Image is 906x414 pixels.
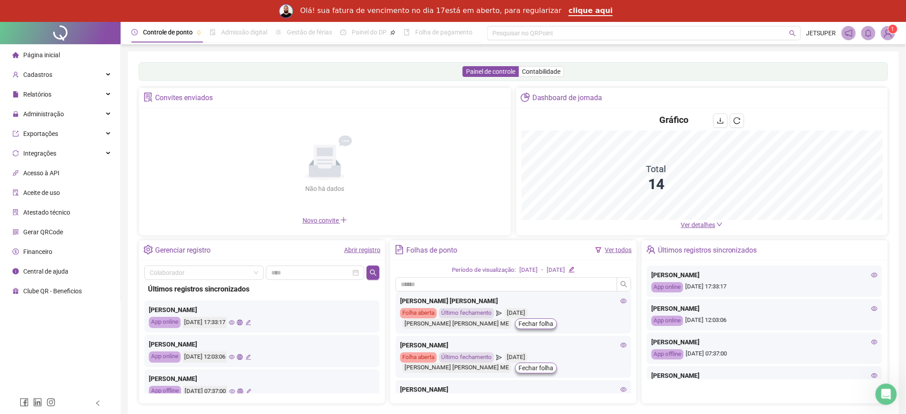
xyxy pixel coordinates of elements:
span: api [13,170,19,176]
span: home [13,52,19,58]
div: Gerenciar registro [155,243,211,258]
span: down [716,221,723,228]
span: eye [229,389,235,394]
div: [DATE] 17:33:17 [652,282,878,292]
span: edit [245,354,251,360]
span: Cadastros [23,71,52,78]
div: Últimos registros sincronizados [148,283,376,295]
span: Fechar folha [518,363,553,373]
span: dollar [13,249,19,255]
div: [PERSON_NAME] [652,371,878,380]
span: pie-chart [521,93,530,102]
div: Últimos registros sincronizados [658,243,757,258]
span: dashboard [340,29,346,35]
span: filter [595,247,602,253]
span: info-circle [13,268,19,275]
span: Folha de pagamento [415,29,472,36]
div: Não há dados [284,184,366,194]
span: Contabilidade [522,68,560,75]
div: [DATE] [519,266,538,275]
span: eye [872,372,878,379]
span: Exportações [23,130,58,137]
div: App online [652,316,683,326]
span: audit [13,190,19,196]
div: [PERSON_NAME] [149,374,375,384]
sup: Atualize o seu contato no menu Meus Dados [889,25,898,34]
div: [PERSON_NAME] [652,304,878,313]
span: send [496,352,502,363]
span: solution [13,209,19,215]
span: download [717,117,724,124]
div: Olá! sua fatura de vencimento no dia 17está em aberto, para regularizar [300,6,562,15]
div: [PERSON_NAME] [149,305,375,315]
span: global [237,354,243,360]
div: App online [149,317,181,328]
button: Fechar folha [515,363,557,373]
span: eye [620,298,627,304]
span: facebook [20,398,29,407]
span: Ver detalhes [681,221,715,228]
div: App online [149,351,181,363]
span: eye [872,272,878,278]
div: [DATE] [505,308,527,318]
span: Aceite de uso [23,189,60,196]
span: Painel do DP [352,29,387,36]
span: Relatórios [23,91,51,98]
div: [PERSON_NAME] [149,339,375,349]
span: setting [143,245,153,254]
div: [DATE] 12:03:06 [183,351,227,363]
div: [PERSON_NAME] [PERSON_NAME] ME [402,363,511,373]
span: Admissão digital [221,29,267,36]
span: Painel de controle [466,68,515,75]
span: plus [340,216,347,224]
span: Acesso à API [23,169,59,177]
div: App offline [652,349,684,359]
span: book [404,29,410,35]
button: Fechar folha [515,318,557,329]
h4: Gráfico [660,114,689,126]
span: gift [13,288,19,294]
span: global [237,389,243,394]
span: eye [872,339,878,345]
img: 27400 [881,26,895,40]
span: bell [864,29,872,37]
span: Administração [23,110,64,118]
a: Ver detalhes down [681,221,723,228]
span: instagram [46,398,55,407]
a: Abrir registro [344,246,380,253]
div: [DATE] 12:03:06 [652,316,878,326]
span: JETSUPER [806,28,836,38]
span: linkedin [33,398,42,407]
div: [PERSON_NAME] [PERSON_NAME] [400,296,626,306]
span: Novo convite [303,217,347,224]
div: Dashboard de jornada [532,90,603,106]
span: Página inicial [23,51,60,59]
img: Profile image for Rodolfo [279,4,293,18]
span: Clube QR - Beneficios [23,287,82,295]
div: [PERSON_NAME] [652,337,878,347]
a: Ver todos [605,246,632,253]
div: Período de visualização: [452,266,516,275]
span: Controle de ponto [143,29,193,36]
div: Folha aberta [400,308,437,318]
span: eye [872,305,878,312]
span: file-done [210,29,216,35]
span: sync [13,150,19,156]
div: [DATE] 17:33:17 [183,317,227,328]
a: clique aqui [569,6,613,16]
span: pushpin [390,30,396,35]
span: Gerar QRCode [23,228,63,236]
span: edit [245,320,251,325]
span: solution [143,93,153,102]
div: Convites enviados [155,90,213,106]
div: [PERSON_NAME] [652,270,878,280]
span: eye [620,342,627,348]
span: edit [246,389,252,394]
span: sun [275,29,282,35]
div: [DATE] [547,266,565,275]
iframe: Intercom live chat [876,384,897,405]
div: [PERSON_NAME] [400,384,626,394]
span: Fechar folha [518,319,553,329]
div: Folhas de ponto [407,243,458,258]
div: Último fechamento [439,308,494,318]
